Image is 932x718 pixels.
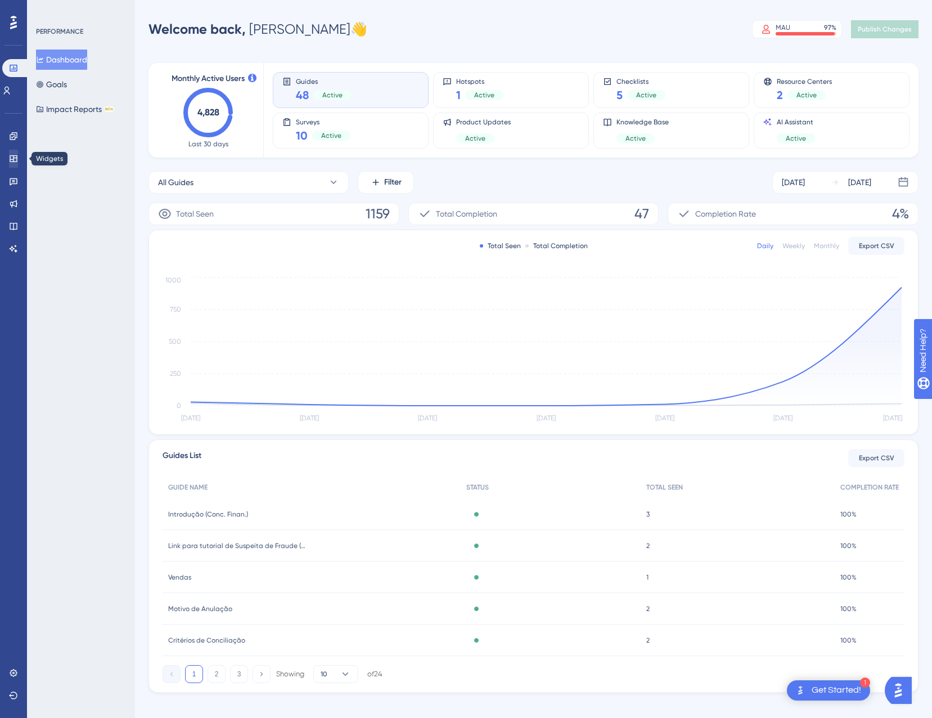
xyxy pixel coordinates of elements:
[616,118,669,127] span: Knowledge Base
[782,176,805,189] div: [DATE]
[646,541,650,550] span: 2
[158,176,193,189] span: All Guides
[208,665,226,683] button: 2
[188,140,228,149] span: Last 30 days
[796,91,817,100] span: Active
[824,23,836,32] div: 97 %
[296,77,352,85] span: Guides
[36,50,87,70] button: Dashboard
[848,176,871,189] div: [DATE]
[197,107,219,118] text: 4,828
[786,134,806,143] span: Active
[170,306,181,313] tspan: 750
[168,573,191,582] span: Vendas
[321,670,327,679] span: 10
[456,118,511,127] span: Product Updates
[170,370,181,378] tspan: 250
[892,205,909,223] span: 4%
[646,510,650,519] span: 3
[840,483,899,492] span: COMPLETION RATE
[480,241,521,250] div: Total Seen
[384,176,402,189] span: Filter
[172,72,245,86] span: Monthly Active Users
[322,91,343,100] span: Active
[860,677,870,688] div: 1
[646,573,649,582] span: 1
[848,237,904,255] button: Export CSV
[276,669,304,679] div: Showing
[840,604,857,613] span: 100%
[313,665,358,683] button: 10
[230,665,248,683] button: 3
[436,207,497,221] span: Total Completion
[776,23,790,32] div: MAU
[851,20,919,38] button: Publish Changes
[646,604,650,613] span: 2
[814,241,839,250] div: Monthly
[794,684,807,697] img: launcher-image-alternative-text
[321,131,341,140] span: Active
[787,680,870,701] div: Open Get Started! checklist, remaining modules: 1
[26,3,70,16] span: Need Help?
[148,171,349,194] button: All Guides
[358,171,414,194] button: Filter
[36,99,114,119] button: Impact ReportsBETA
[148,20,367,38] div: [PERSON_NAME] 👋
[625,134,646,143] span: Active
[773,414,793,422] tspan: [DATE]
[36,27,83,36] div: PERFORMANCE
[848,449,904,467] button: Export CSV
[859,454,894,463] span: Export CSV
[646,636,650,645] span: 2
[466,483,489,492] span: STATUS
[168,483,208,492] span: GUIDE NAME
[296,128,308,143] span: 10
[616,77,665,85] span: Checklists
[840,636,857,645] span: 100%
[812,684,861,697] div: Get Started!
[655,414,674,422] tspan: [DATE]
[465,134,485,143] span: Active
[885,674,919,707] iframe: UserGuiding AI Assistant Launcher
[840,573,857,582] span: 100%
[757,241,773,250] div: Daily
[185,665,203,683] button: 1
[168,541,309,550] span: Link para tutorial de Suspeita de Fraude (Apenas ITA)
[366,205,390,223] span: 1159
[840,541,857,550] span: 100%
[646,483,683,492] span: TOTAL SEEN
[176,207,214,221] span: Total Seen
[169,338,181,345] tspan: 500
[525,241,588,250] div: Total Completion
[168,604,232,613] span: Motivo de Anulação
[168,636,245,645] span: Critérios de Conciliação
[777,87,783,103] span: 2
[418,414,437,422] tspan: [DATE]
[177,402,181,410] tspan: 0
[296,118,350,125] span: Surveys
[300,414,319,422] tspan: [DATE]
[695,207,756,221] span: Completion Rate
[883,414,902,422] tspan: [DATE]
[777,77,832,85] span: Resource Centers
[777,118,815,127] span: AI Assistant
[858,25,912,34] span: Publish Changes
[36,74,67,95] button: Goals
[537,414,556,422] tspan: [DATE]
[616,87,623,103] span: 5
[782,241,805,250] div: Weekly
[163,449,201,467] span: Guides List
[168,510,248,519] span: Introdução (Conc. Finan.)
[104,106,114,112] div: BETA
[634,205,649,223] span: 47
[474,91,494,100] span: Active
[296,87,309,103] span: 48
[367,669,382,679] div: of 24
[181,414,200,422] tspan: [DATE]
[840,510,857,519] span: 100%
[636,91,656,100] span: Active
[859,241,894,250] span: Export CSV
[456,87,461,103] span: 1
[165,276,181,284] tspan: 1000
